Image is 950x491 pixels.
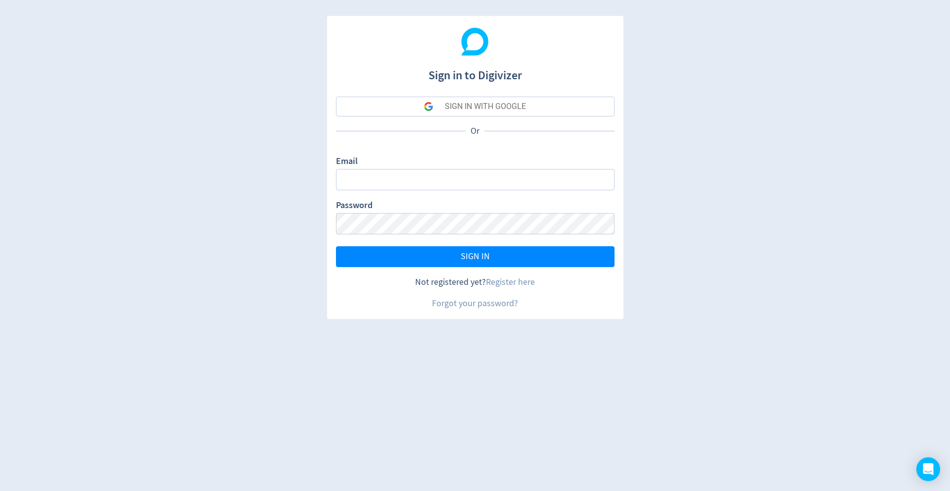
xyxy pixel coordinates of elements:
img: Digivizer Logo [461,28,489,55]
p: Or [466,125,484,137]
span: SIGN IN [461,252,490,261]
button: SIGN IN [336,246,615,267]
div: Open Intercom Messenger [916,457,940,481]
div: Not registered yet? [336,276,615,288]
label: Password [336,199,373,213]
button: SIGN IN WITH GOOGLE [336,97,615,116]
a: Register here [486,276,535,288]
h1: Sign in to Digivizer [336,58,615,84]
label: Email [336,155,358,169]
a: Forgot your password? [432,298,518,309]
div: SIGN IN WITH GOOGLE [445,97,526,116]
